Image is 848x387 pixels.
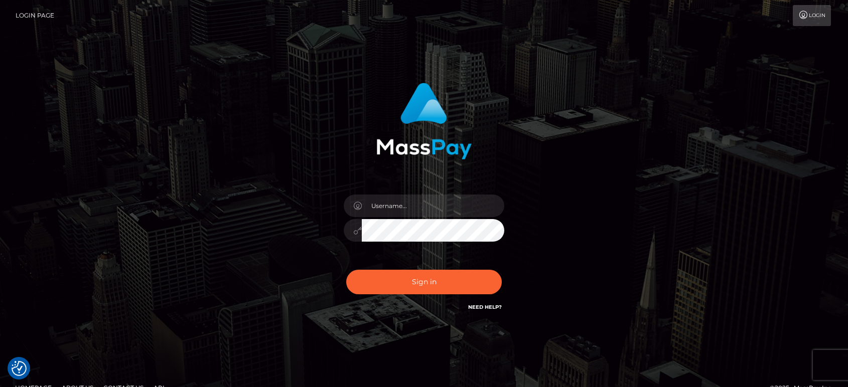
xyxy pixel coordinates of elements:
[362,195,504,217] input: Username...
[376,83,472,159] img: MassPay Login
[468,304,502,310] a: Need Help?
[793,5,831,26] a: Login
[12,361,27,376] img: Revisit consent button
[346,270,502,294] button: Sign in
[12,361,27,376] button: Consent Preferences
[16,5,54,26] a: Login Page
